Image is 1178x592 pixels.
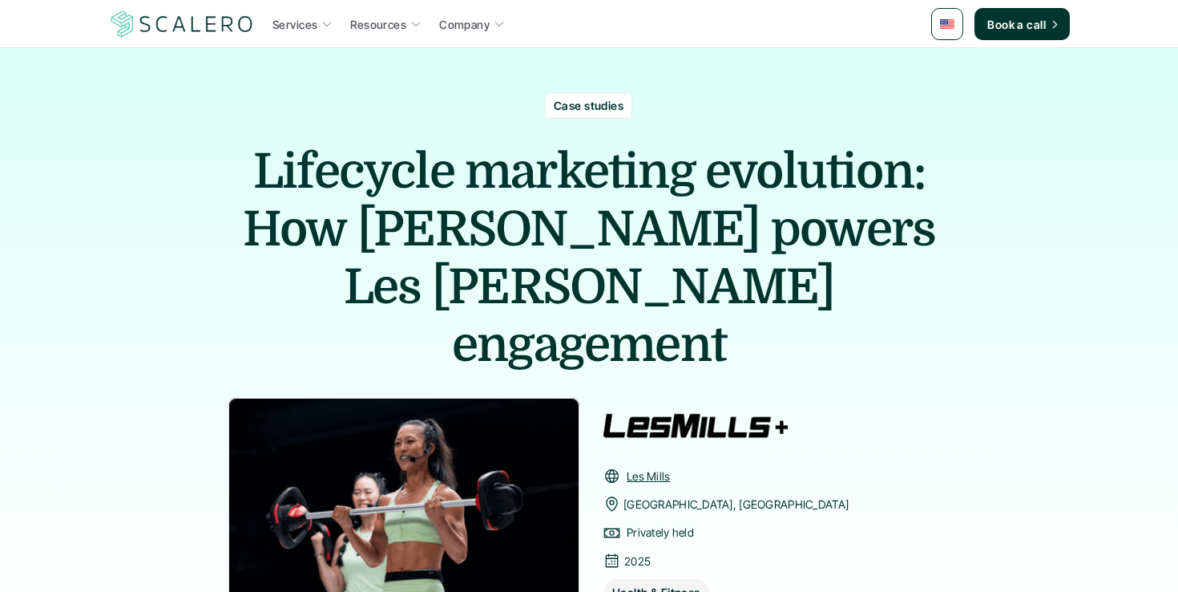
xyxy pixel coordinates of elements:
img: Scalero company logo [108,9,256,39]
span: How [243,201,347,258]
span: powers [771,201,935,258]
p: Resources [350,16,406,33]
p: Book a call [987,16,1046,33]
a: Scalero company logo [108,10,256,39]
span: [PERSON_NAME] [357,201,760,258]
p: Company [439,16,490,33]
span: engagement [452,316,726,374]
p: Privately held [627,522,694,542]
a: Book a call [974,8,1070,40]
span: [PERSON_NAME] [432,258,835,316]
span: evolution: [705,143,925,201]
span: marketing [465,143,695,201]
p: Case studies [554,97,623,114]
p: 2025 [624,551,651,571]
p: [GEOGRAPHIC_DATA], [GEOGRAPHIC_DATA] [623,494,849,514]
span: Lifecycle [253,143,454,201]
a: Les Mills [627,469,671,483]
p: Services [272,16,317,33]
span: Les [344,258,422,316]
